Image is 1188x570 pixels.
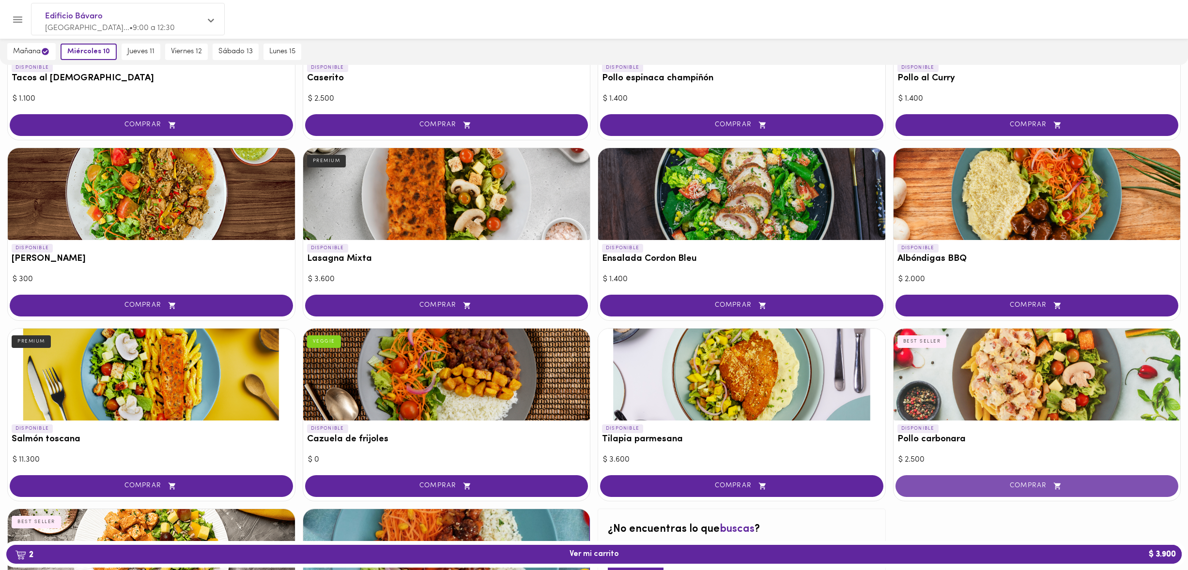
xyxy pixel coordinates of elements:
div: PREMIUM [12,335,51,348]
p: DISPONIBLE [602,424,643,433]
p: DISPONIBLE [12,63,53,72]
span: COMPRAR [22,482,281,490]
button: COMPRAR [305,295,588,316]
button: miércoles 10 [61,44,117,60]
span: COMPRAR [612,301,871,310]
button: Menu [6,8,30,31]
button: COMPRAR [895,475,1179,497]
div: Cazuela de frijoles [303,329,590,420]
div: $ 1.400 [898,93,1176,105]
div: Albóndigas BBQ [894,148,1181,240]
button: COMPRAR [895,114,1179,136]
span: lunes 15 [269,47,295,56]
div: $ 2.500 [898,454,1176,465]
span: COMPRAR [908,301,1167,310]
span: viernes 12 [171,47,202,56]
h2: ¿No encuentras lo que ? [608,524,876,535]
h3: Pollo carbonara [897,435,1177,445]
div: BEST SELLER [897,335,947,348]
span: COMPRAR [908,121,1167,129]
iframe: Messagebird Livechat Widget [1132,514,1178,560]
span: COMPRAR [22,121,281,129]
div: Arroz chaufa [8,148,295,240]
h3: Albóndigas BBQ [897,254,1177,264]
h3: Lasagna Mixta [307,254,586,264]
span: COMPRAR [908,482,1167,490]
div: VEGGIE [307,335,341,348]
span: COMPRAR [612,121,871,129]
span: miércoles 10 [67,47,110,56]
div: $ 1.400 [603,93,880,105]
h3: Ensalada Cordon Bleu [602,254,881,264]
p: DISPONIBLE [307,424,348,433]
div: $ 3.600 [308,274,586,285]
div: Lasagna Mixta [303,148,590,240]
div: $ 11.300 [13,454,290,465]
p: DISPONIBLE [602,63,643,72]
button: COMPRAR [10,114,293,136]
button: lunes 15 [263,44,301,60]
span: COMPRAR [317,482,576,490]
p: DISPONIBLE [602,244,643,253]
button: jueves 11 [122,44,160,60]
h3: Tacos al [DEMOGRAPHIC_DATA] [12,74,291,84]
div: $ 2.500 [308,93,586,105]
span: COMPRAR [317,301,576,310]
span: Edificio Bávaro [45,10,201,23]
p: DISPONIBLE [897,244,939,253]
span: Ver mi carrito [570,550,619,559]
img: cart.png [15,550,26,560]
h3: Cazuela de frijoles [307,435,586,445]
p: DISPONIBLE [897,63,939,72]
div: $ 3.600 [603,454,880,465]
div: $ 0 [308,454,586,465]
button: COMPRAR [305,114,588,136]
button: sábado 13 [213,44,259,60]
button: COMPRAR [305,475,588,497]
div: Pollo carbonara [894,329,1181,420]
p: DISPONIBLE [897,424,939,433]
p: DISPONIBLE [307,244,348,253]
span: mañana [13,47,50,56]
div: BEST SELLER [12,516,61,528]
span: COMPRAR [612,482,871,490]
h3: Tilapia parmesana [602,435,881,445]
p: DISPONIBLE [12,424,53,433]
button: mañana [7,43,56,60]
button: 2Ver mi carrito$ 3.900 [6,545,1182,564]
div: PREMIUM [307,155,346,167]
h3: [PERSON_NAME] [12,254,291,264]
h3: Pollo al Curry [897,74,1177,84]
div: $ 1.400 [603,274,880,285]
p: DISPONIBLE [307,63,348,72]
div: Ensalada Cordon Bleu [598,148,885,240]
span: sábado 13 [218,47,253,56]
span: COMPRAR [317,121,576,129]
span: buscas [720,524,755,535]
span: jueves 11 [127,47,154,56]
h3: Caserito [307,74,586,84]
b: 2 [9,548,39,561]
div: $ 2.000 [898,274,1176,285]
div: Tilapia parmesana [598,329,885,420]
span: [GEOGRAPHIC_DATA]... • 9:00 a 12:30 [45,24,175,32]
button: COMPRAR [895,295,1179,316]
h3: Salmón toscana [12,435,291,445]
h3: Pollo espinaca champiñón [602,74,881,84]
button: COMPRAR [600,114,883,136]
div: Salmón toscana [8,329,295,420]
div: $ 300 [13,274,290,285]
button: COMPRAR [600,475,883,497]
span: COMPRAR [22,301,281,310]
button: viernes 12 [165,44,208,60]
div: $ 1.100 [13,93,290,105]
button: COMPRAR [10,295,293,316]
button: COMPRAR [600,295,883,316]
button: COMPRAR [10,475,293,497]
p: DISPONIBLE [12,244,53,253]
